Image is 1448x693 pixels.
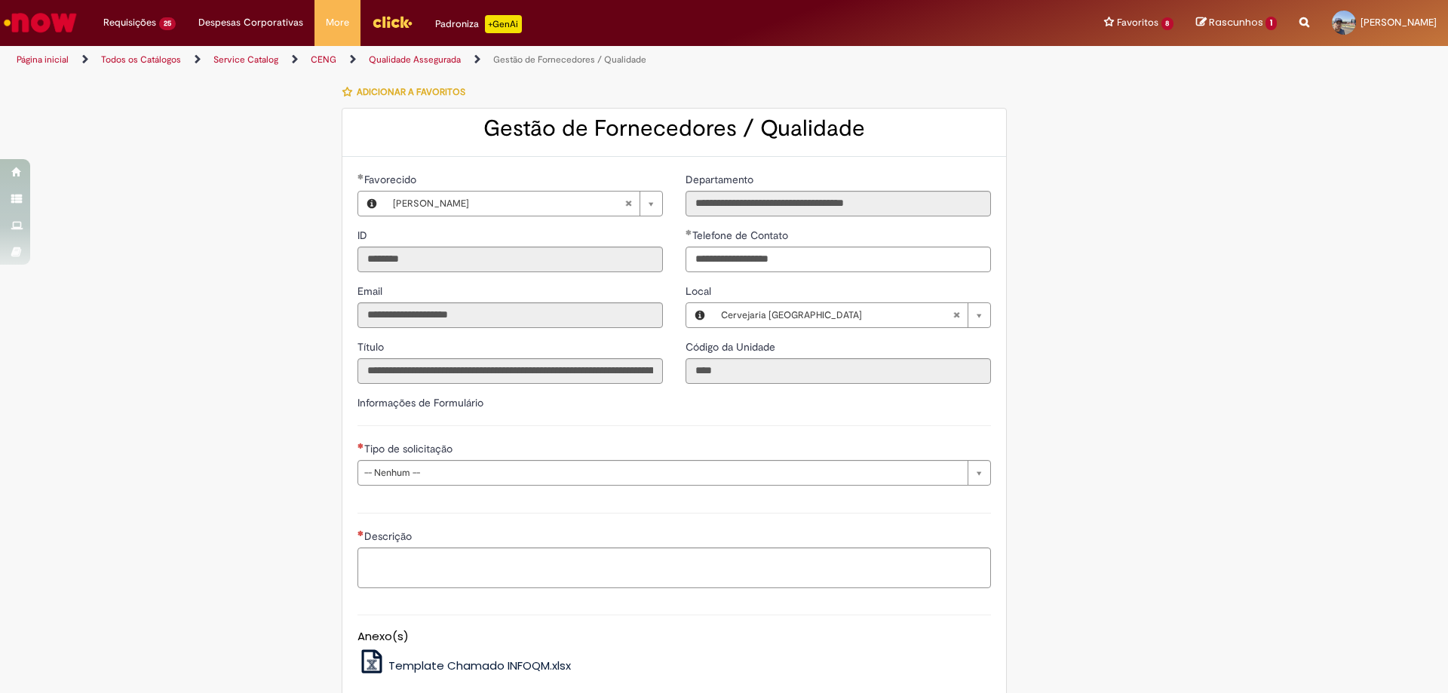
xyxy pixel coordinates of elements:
input: Telefone de Contato [686,247,991,272]
label: Somente leitura - ID [357,228,370,243]
h5: Anexo(s) [357,630,991,643]
label: Informações de Formulário [357,396,483,409]
span: [PERSON_NAME] [1361,16,1437,29]
div: Padroniza [435,15,522,33]
button: Favorecido, Visualizar este registro Matheus Machado Talone [358,192,385,216]
span: Telefone de Contato [692,228,791,242]
span: Despesas Corporativas [198,15,303,30]
span: Rascunhos [1209,15,1263,29]
span: Somente leitura - Departamento [686,173,756,186]
span: Somente leitura - Código da Unidade [686,340,778,354]
a: Rascunhos [1196,16,1277,30]
input: ID [357,247,663,272]
span: Tipo de solicitação [364,442,456,455]
a: Página inicial [17,54,69,66]
span: Adicionar a Favoritos [357,86,465,98]
span: Somente leitura - Título [357,340,387,354]
span: More [326,15,349,30]
a: Qualidade Assegurada [369,54,461,66]
span: Template Chamado INFOQM.xlsx [388,658,571,673]
span: Obrigatório Preenchido [686,229,692,235]
span: Necessários [357,443,364,449]
span: Somente leitura - Email [357,284,385,298]
label: Somente leitura - Título [357,339,387,354]
a: Cervejaria [GEOGRAPHIC_DATA]Limpar campo Local [713,303,990,327]
textarea: Descrição [357,547,991,588]
span: Necessários - Favorecido [364,173,419,186]
span: [PERSON_NAME] [393,192,624,216]
label: Somente leitura - Email [357,284,385,299]
span: 25 [159,17,176,30]
input: Email [357,302,663,328]
a: Template Chamado INFOQM.xlsx [357,658,572,673]
abbr: Limpar campo Local [945,303,968,327]
button: Local, Visualizar este registro Cervejaria Uberlândia [686,303,713,327]
button: Adicionar a Favoritos [342,76,474,108]
span: Cervejaria [GEOGRAPHIC_DATA] [721,303,953,327]
span: Favoritos [1117,15,1158,30]
img: ServiceNow [2,8,79,38]
input: Código da Unidade [686,358,991,384]
label: Somente leitura - Código da Unidade [686,339,778,354]
span: -- Nenhum -- [364,461,960,485]
span: Somente leitura - ID [357,228,370,242]
ul: Trilhas de página [11,46,954,74]
p: +GenAi [485,15,522,33]
span: 8 [1161,17,1174,30]
a: Gestão de Fornecedores / Qualidade [493,54,646,66]
a: CENG [311,54,336,66]
span: Requisições [103,15,156,30]
label: Somente leitura - Departamento [686,172,756,187]
abbr: Limpar campo Favorecido [617,192,640,216]
span: Necessários [357,530,364,536]
a: Service Catalog [213,54,278,66]
span: Obrigatório Preenchido [357,173,364,179]
img: click_logo_yellow_360x200.png [372,11,413,33]
input: Departamento [686,191,991,216]
span: Descrição [364,529,415,543]
h2: Gestão de Fornecedores / Qualidade [357,116,991,141]
span: 1 [1265,17,1277,30]
a: [PERSON_NAME]Limpar campo Favorecido [385,192,662,216]
a: Todos os Catálogos [101,54,181,66]
span: Local [686,284,714,298]
input: Título [357,358,663,384]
